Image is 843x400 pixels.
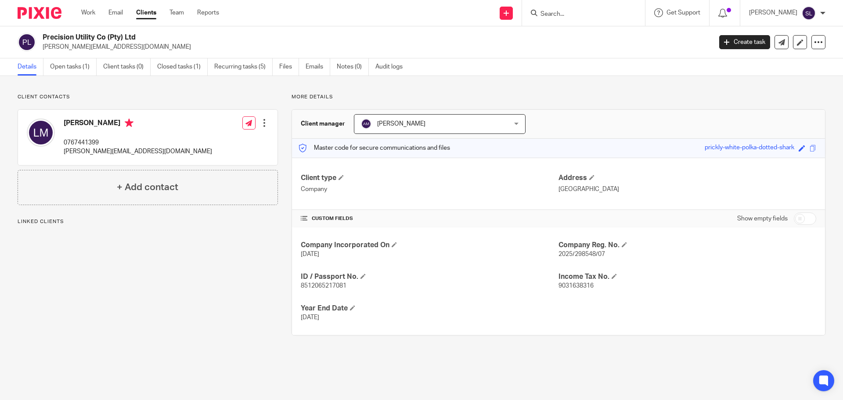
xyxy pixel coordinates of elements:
[705,143,794,153] div: prickly-white-polka-dotted-shark
[301,314,319,321] span: [DATE]
[50,58,97,76] a: Open tasks (1)
[81,8,95,17] a: Work
[301,241,558,250] h4: Company Incorporated On
[666,10,700,16] span: Get Support
[117,180,178,194] h4: + Add contact
[301,119,345,128] h3: Client manager
[301,173,558,183] h4: Client type
[136,8,156,17] a: Clients
[169,8,184,17] a: Team
[18,58,43,76] a: Details
[558,251,605,257] span: 2025/298548/07
[18,94,278,101] p: Client contacts
[337,58,369,76] a: Notes (0)
[64,138,212,147] p: 0767441399
[558,185,816,194] p: [GEOGRAPHIC_DATA]
[43,33,573,42] h2: Precision Utility Co (Pty) Ltd
[301,272,558,281] h4: ID / Passport No.
[802,6,816,20] img: svg%3E
[719,35,770,49] a: Create task
[18,218,278,225] p: Linked clients
[18,7,61,19] img: Pixie
[64,147,212,156] p: [PERSON_NAME][EMAIL_ADDRESS][DOMAIN_NAME]
[375,58,409,76] a: Audit logs
[558,283,594,289] span: 9031638316
[361,119,371,129] img: svg%3E
[306,58,330,76] a: Emails
[279,58,299,76] a: Files
[197,8,219,17] a: Reports
[749,8,797,17] p: [PERSON_NAME]
[540,11,619,18] input: Search
[377,121,425,127] span: [PERSON_NAME]
[301,215,558,222] h4: CUSTOM FIELDS
[299,144,450,152] p: Master code for secure communications and files
[301,185,558,194] p: Company
[301,304,558,313] h4: Year End Date
[18,33,36,51] img: svg%3E
[558,173,816,183] h4: Address
[43,43,706,51] p: [PERSON_NAME][EMAIL_ADDRESS][DOMAIN_NAME]
[27,119,55,147] img: svg%3E
[301,251,319,257] span: [DATE]
[558,241,816,250] h4: Company Reg. No.
[737,214,788,223] label: Show empty fields
[108,8,123,17] a: Email
[292,94,825,101] p: More details
[214,58,273,76] a: Recurring tasks (5)
[157,58,208,76] a: Closed tasks (1)
[558,272,816,281] h4: Income Tax No.
[103,58,151,76] a: Client tasks (0)
[64,119,212,130] h4: [PERSON_NAME]
[301,283,346,289] span: 8512065217081
[125,119,133,127] i: Primary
